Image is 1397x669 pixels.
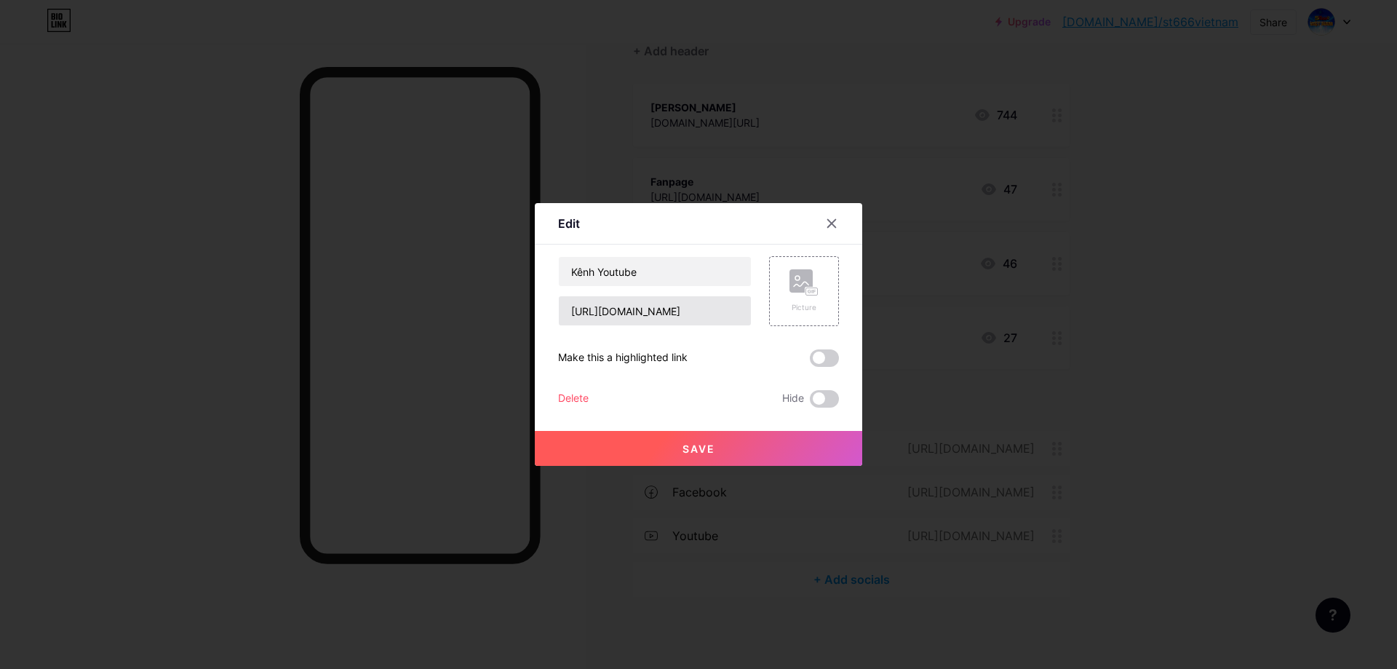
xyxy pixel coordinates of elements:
div: Picture [789,302,819,313]
span: Hide [782,390,804,408]
span: Save [682,443,715,455]
input: URL [559,296,751,325]
div: Make this a highlighted link [558,349,688,367]
input: Title [559,257,751,286]
div: Delete [558,390,589,408]
div: Edit [558,215,580,232]
button: Save [535,431,862,466]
